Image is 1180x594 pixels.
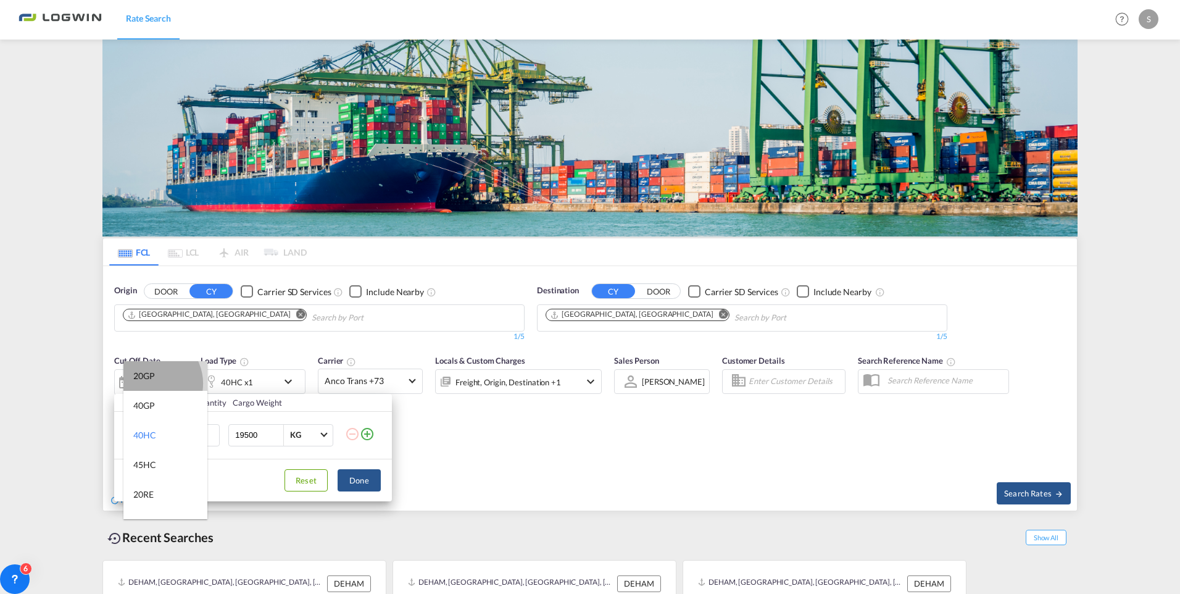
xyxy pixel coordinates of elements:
div: 45HC [133,459,156,471]
div: 40GP [133,399,155,412]
div: 20GP [133,370,155,382]
div: 40RE [133,518,154,530]
div: 20RE [133,488,154,501]
div: 40HC [133,429,156,441]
